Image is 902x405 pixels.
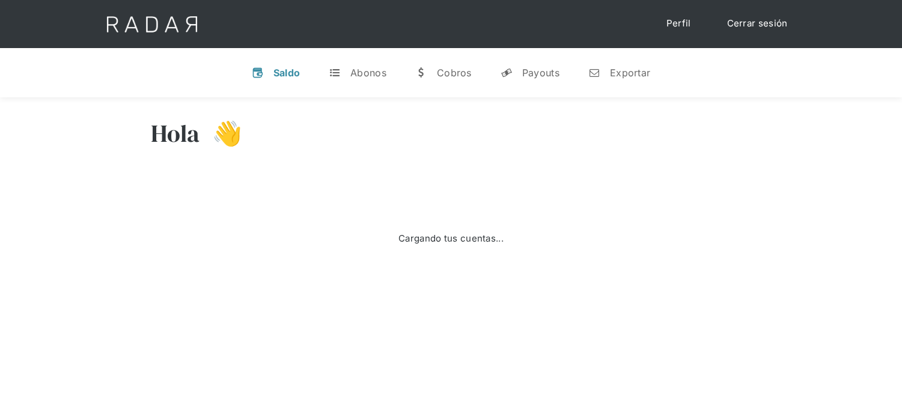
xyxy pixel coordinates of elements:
[437,67,472,79] div: Cobros
[501,67,513,79] div: y
[350,67,386,79] div: Abonos
[522,67,559,79] div: Payouts
[200,118,242,148] h3: 👋
[610,67,650,79] div: Exportar
[329,67,341,79] div: t
[273,67,300,79] div: Saldo
[415,67,427,79] div: w
[654,12,703,35] a: Perfil
[588,67,600,79] div: n
[398,232,504,246] div: Cargando tus cuentas...
[252,67,264,79] div: v
[715,12,800,35] a: Cerrar sesión
[151,118,200,148] h3: Hola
